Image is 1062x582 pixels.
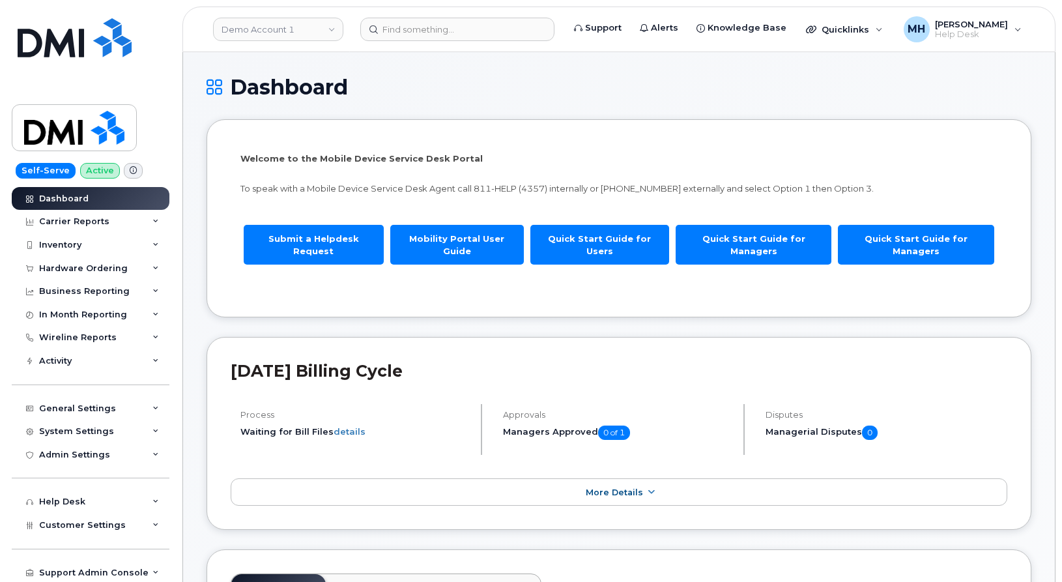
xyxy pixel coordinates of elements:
a: Quick Start Guide for Managers [676,225,832,265]
span: 0 [862,426,878,440]
span: 0 of 1 [598,426,630,440]
h5: Managerial Disputes [766,426,1007,440]
h4: Approvals [503,410,732,420]
h2: [DATE] Billing Cycle [231,361,1007,381]
p: Welcome to the Mobile Device Service Desk Portal [240,153,997,165]
span: More Details [586,487,643,497]
h4: Process [240,410,470,420]
a: Quick Start Guide for Users [530,225,669,265]
p: To speak with a Mobile Device Service Desk Agent call 811-HELP (4357) internally or [PHONE_NUMBER... [240,182,997,195]
a: Quick Start Guide for Managers [838,225,994,265]
h1: Dashboard [207,76,1031,98]
a: details [334,426,366,437]
a: Mobility Portal User Guide [390,225,524,265]
li: Waiting for Bill Files [240,426,470,438]
a: Submit a Helpdesk Request [244,225,384,265]
h4: Disputes [766,410,1007,420]
h5: Managers Approved [503,426,732,440]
